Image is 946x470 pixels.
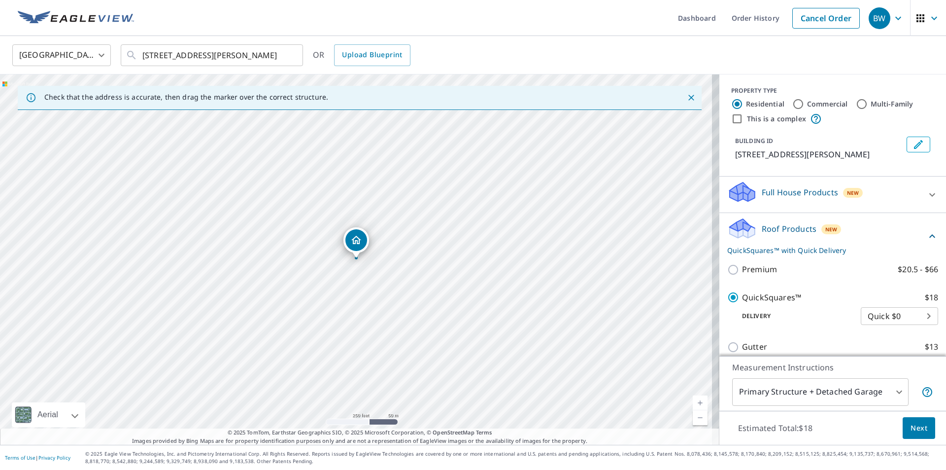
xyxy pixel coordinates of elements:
label: Commercial [807,99,848,109]
span: Upload Blueprint [342,49,402,61]
p: Estimated Total: $18 [730,417,820,439]
button: Close [685,91,698,104]
p: Measurement Instructions [732,362,933,373]
p: Roof Products [762,223,816,235]
span: New [847,189,859,197]
label: Residential [746,99,784,109]
span: Next [911,422,927,434]
p: QuickSquares™ with Quick Delivery [727,245,926,255]
label: This is a complex [747,114,806,124]
span: New [825,225,838,233]
p: QuickSquares™ [742,291,801,304]
a: Current Level 17, Zoom In [693,396,708,410]
div: Aerial [12,402,85,427]
a: Current Level 17, Zoom Out [693,410,708,425]
div: Aerial [34,402,61,427]
p: Full House Products [762,186,838,198]
div: OR [313,44,410,66]
p: Check that the address is accurate, then drag the marker over the correct structure. [44,93,328,102]
a: Cancel Order [792,8,860,29]
div: Quick $0 [861,302,938,330]
div: Roof ProductsNewQuickSquares™ with Quick Delivery [727,217,938,255]
div: BW [869,7,890,29]
button: Next [903,417,935,439]
input: Search by address or latitude-longitude [142,41,283,69]
p: Premium [742,263,777,276]
label: Multi-Family [871,99,913,109]
p: $18 [925,291,938,304]
a: OpenStreetMap [433,429,474,436]
a: Privacy Policy [38,454,70,461]
div: [GEOGRAPHIC_DATA] [12,41,111,69]
button: Edit building 1 [907,137,930,152]
p: © 2025 Eagle View Technologies, Inc. and Pictometry International Corp. All Rights Reserved. Repo... [85,450,941,465]
p: BUILDING ID [735,137,773,145]
p: | [5,455,70,461]
p: Gutter [742,341,767,353]
img: EV Logo [18,11,134,26]
div: PROPERTY TYPE [731,86,934,95]
p: [STREET_ADDRESS][PERSON_NAME] [735,148,903,160]
p: $20.5 - $66 [898,263,938,276]
span: Your report will include the primary structure and a detached garage if one exists. [921,386,933,398]
a: Upload Blueprint [334,44,410,66]
p: $13 [925,341,938,353]
p: Delivery [727,312,861,321]
div: Full House ProductsNew [727,181,938,209]
div: Dropped pin, building 1, Residential property, 67649 Samuel Ct Richmond, MI 48062 [343,227,369,258]
a: Terms [476,429,492,436]
div: Primary Structure + Detached Garage [732,378,909,406]
a: Terms of Use [5,454,35,461]
span: © 2025 TomTom, Earthstar Geographics SIO, © 2025 Microsoft Corporation, © [228,429,492,437]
